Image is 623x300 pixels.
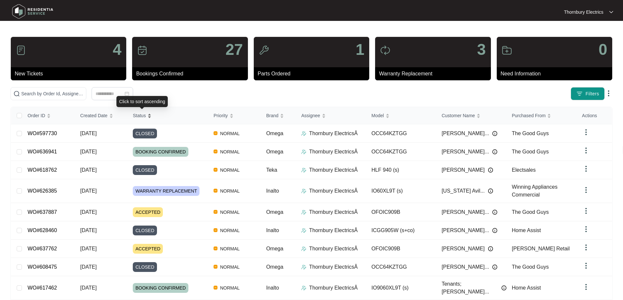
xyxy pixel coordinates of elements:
span: Created Date [80,112,107,119]
img: Info icon [492,228,497,233]
span: NORMAL [217,263,242,271]
td: OFOIC909B [366,240,437,258]
td: OFOIC909B [366,203,437,221]
img: Info icon [488,167,493,173]
p: Thornbury Electrics [564,9,603,15]
img: dropdown arrow [605,89,613,97]
span: [DATE] [80,285,96,291]
td: OCC64KZTGG [366,143,437,161]
span: Home Assist [512,285,541,291]
span: CLOSED [133,226,157,235]
p: Thornbury ElectricsÂ [309,130,358,137]
span: Omega [266,149,283,154]
span: CLOSED [133,262,157,272]
span: [DATE] [80,209,96,215]
span: CLOSED [133,129,157,138]
img: Assigner Icon [301,149,306,154]
span: NORMAL [217,245,242,253]
span: ACCEPTED [133,244,163,254]
th: Priority [208,107,261,124]
span: Omega [266,209,283,215]
img: icon [502,45,512,55]
td: IO60XL9T (s) [366,179,437,203]
p: Thornbury ElectricsÂ [309,187,358,195]
img: Info icon [492,264,497,270]
img: dropdown arrow [582,186,590,194]
th: Order ID [22,107,75,124]
span: CLOSED [133,165,157,175]
span: Omega [266,264,283,270]
span: ACCEPTED [133,207,163,217]
th: Assignee [296,107,366,124]
span: BOOKING CONFIRMED [133,147,188,157]
span: [DATE] [80,188,96,194]
img: dropdown arrow [609,10,613,14]
img: Assigner Icon [301,188,306,194]
p: Need Information [501,70,612,78]
p: 27 [225,42,243,57]
span: Model [372,112,384,119]
span: Priority [214,112,228,119]
p: Thornbury ElectricsÂ [309,148,358,156]
img: Vercel Logo [214,210,217,214]
img: Vercel Logo [214,286,217,290]
p: Parts Ordered [258,70,369,78]
span: Winning Appliances Commercial [512,184,558,197]
td: IO9060XL9T (s) [366,276,437,300]
span: Teka [266,167,277,173]
th: Purchased From [507,107,577,124]
img: Info icon [488,246,493,251]
img: Vercel Logo [214,265,217,269]
th: Status [128,107,208,124]
td: OCC64KZTGG [366,124,437,143]
p: Thornbury ElectricsÂ [309,263,358,271]
img: Info icon [492,131,497,136]
span: NORMAL [217,166,242,174]
img: dropdown arrow [582,283,590,291]
span: Customer Name [441,112,475,119]
span: NORMAL [217,130,242,137]
span: Purchased From [512,112,545,119]
span: [DATE] [80,131,96,136]
img: residentia service logo [10,2,56,21]
img: dropdown arrow [582,262,590,270]
span: [DATE] [80,149,96,154]
th: Created Date [75,107,128,124]
th: Customer Name [436,107,507,124]
a: WO#636941 [27,149,57,154]
p: 1 [355,42,364,57]
span: Status [133,112,146,119]
span: NORMAL [217,227,242,234]
a: WO#637887 [27,209,57,215]
img: dropdown arrow [582,225,590,233]
span: NORMAL [217,148,242,156]
a: WO#618762 [27,167,57,173]
img: Assigner Icon [301,210,306,215]
img: Vercel Logo [214,131,217,135]
img: search-icon [13,90,20,97]
span: Inalto [266,188,279,194]
a: WO#617462 [27,285,57,291]
img: Vercel Logo [214,228,217,232]
span: [PERSON_NAME]... [441,263,489,271]
span: Inalto [266,228,279,233]
span: Home Assist [512,228,541,233]
td: HLF 940 (s) [366,161,437,179]
img: dropdown arrow [582,147,590,154]
span: [DATE] [80,167,96,173]
input: Search by Order Id, Assignee Name, Customer Name, Brand and Model [21,90,83,97]
span: Tenants; [PERSON_NAME]... [441,280,498,296]
a: WO#608475 [27,264,57,270]
img: Vercel Logo [214,189,217,193]
span: [DATE] [80,228,96,233]
span: The Good Guys [512,149,549,154]
span: [US_STATE] Avil... [441,187,485,195]
span: WARRANTY REPLACEMENT [133,186,199,196]
span: NORMAL [217,284,242,292]
p: Thornbury ElectricsÂ [309,284,358,292]
img: Info icon [492,149,497,154]
a: WO#628460 [27,228,57,233]
img: Info icon [492,210,497,215]
p: Thornbury ElectricsÂ [309,245,358,253]
th: Model [366,107,437,124]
